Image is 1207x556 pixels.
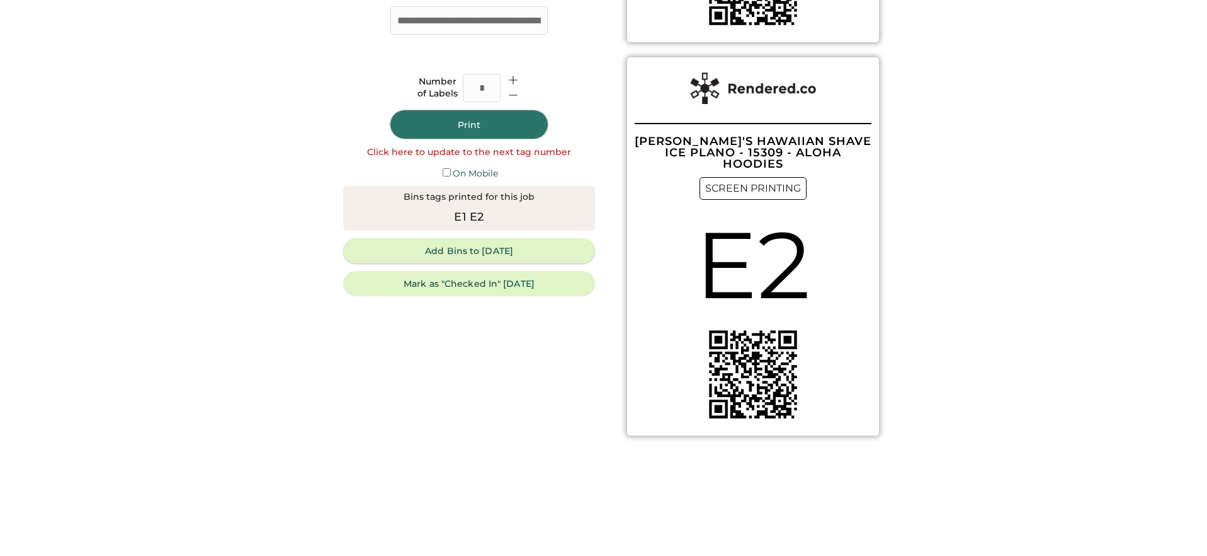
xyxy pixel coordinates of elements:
button: Mark as "Checked In" [DATE] [343,271,595,296]
img: Rendered%20Label%20Logo%402x.png [690,72,816,104]
div: E2 [695,200,811,330]
div: SCREEN PRINTING [700,177,807,200]
div: E1 E2 [454,209,484,226]
button: Add Bins to [DATE] [343,238,595,264]
div: [PERSON_NAME]'S HAWAIIAN SHAVE ICE PLANO - 15309 - ALOHA HOODIES [635,136,871,170]
div: Number of Labels [417,76,458,100]
div: Click here to update to the next tag number [367,146,571,159]
button: Print [390,110,548,139]
label: On Mobile [453,168,498,179]
div: Bins tags printed for this job [404,191,535,204]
